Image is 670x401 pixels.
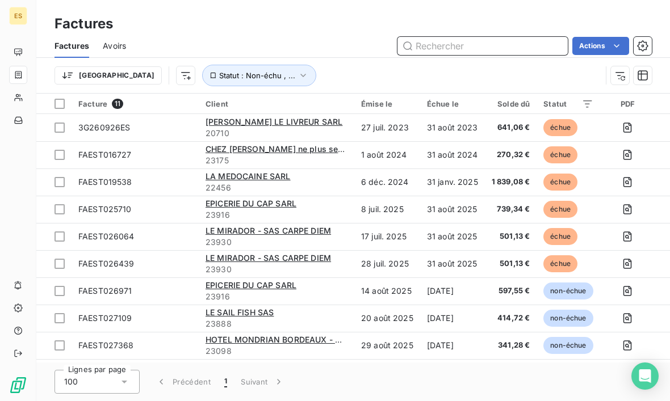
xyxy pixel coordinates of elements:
button: [GEOGRAPHIC_DATA] [55,66,162,85]
span: non-échue [543,337,593,354]
div: Open Intercom Messenger [631,362,659,390]
td: [DATE] [354,359,420,386]
td: [DATE] [420,277,485,305]
button: 1 [217,370,234,394]
span: 414,72 € [492,313,530,324]
div: Statut [543,99,593,108]
span: EPICERIE DU CAP SARL [206,199,296,208]
span: LA MEDOCAINE SARL [206,171,291,181]
span: non-échue [543,310,593,327]
span: 23930 [206,264,347,275]
span: 1 839,08 € [492,176,530,188]
td: 6 déc. 2024 [354,168,420,196]
button: Statut : Non-échu , ... [202,65,316,86]
td: 20 août 2025 [354,305,420,332]
span: 23916 [206,291,347,302]
div: Solde dû [492,99,530,108]
span: HOTEL MONDRIAN BORDEAUX - GESTHOCARMES [206,335,402,344]
span: 501,13 € [492,231,530,242]
td: [DATE] [420,359,485,386]
span: LE MIRADOR - SAS CARPE DIEM [206,226,331,235]
button: Précédent [149,370,217,394]
span: Avoirs [103,40,126,52]
div: Émise le [361,99,413,108]
span: FAEST025710 [78,204,132,214]
span: 597,55 € [492,285,530,297]
span: échue [543,146,577,163]
span: 20710 [206,128,347,139]
span: LE MIRADOR - SAS CARPE DIEM [206,362,331,372]
td: [DATE] [420,332,485,359]
div: Client [206,99,347,108]
span: échue [543,201,577,218]
td: 17 juil. 2025 [354,223,420,250]
span: 739,34 € [492,204,530,215]
td: 1 août 2024 [354,141,420,168]
img: Logo LeanPay [9,376,27,394]
span: échue [543,228,577,245]
span: FAEST027109 [78,313,132,323]
div: PDF [607,99,648,108]
span: échue [543,255,577,272]
div: ES [9,7,27,25]
td: 31 août 2025 [420,223,485,250]
span: 100 [64,376,78,387]
span: 22456 [206,182,347,193]
span: 3G260926ES [78,123,131,132]
td: 28 juil. 2025 [354,250,420,277]
span: non-échue [543,282,593,299]
span: 1 [224,376,227,387]
td: 8 juil. 2025 [354,196,420,223]
span: FAEST026439 [78,259,135,268]
span: 341,28 € [492,340,530,351]
input: Rechercher [397,37,568,55]
h3: Factures [55,14,113,34]
div: Échue le [427,99,478,108]
span: EPICERIE DU CAP SARL [206,280,296,290]
td: 31 janv. 2025 [420,168,485,196]
span: LE MIRADOR - SAS CARPE DIEM [206,253,331,263]
span: Statut : Non-échu , ... [219,71,295,80]
span: FAEST026064 [78,231,135,241]
span: 641,06 € [492,122,530,133]
span: FAEST026971 [78,286,132,296]
td: 31 août 2025 [420,196,485,223]
span: FAEST019538 [78,177,132,187]
span: 23916 [206,209,347,221]
span: Facture [78,99,107,108]
span: 501,13 € [492,258,530,269]
span: FAEST016727 [78,150,132,159]
span: CHEZ [PERSON_NAME] ne plus servir [206,144,351,154]
span: échue [543,119,577,136]
span: Factures [55,40,89,52]
span: 270,32 € [492,149,530,161]
td: 14 août 2025 [354,277,420,305]
span: FAEST027368 [78,340,134,350]
span: 23888 [206,318,347,330]
span: 23930 [206,237,347,248]
td: 29 août 2025 [354,332,420,359]
span: 23175 [206,155,347,166]
td: [DATE] [420,305,485,332]
button: Actions [572,37,629,55]
td: 31 août 2023 [420,114,485,141]
td: 31 août 2025 [420,250,485,277]
span: LE SAIL FISH SAS [206,307,274,317]
span: échue [543,174,577,191]
span: 11 [112,99,123,109]
td: 27 juil. 2023 [354,114,420,141]
button: Suivant [234,370,291,394]
td: 31 août 2024 [420,141,485,168]
span: 23098 [206,345,347,357]
span: [PERSON_NAME] LE LIVREUR SARL [206,117,342,126]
